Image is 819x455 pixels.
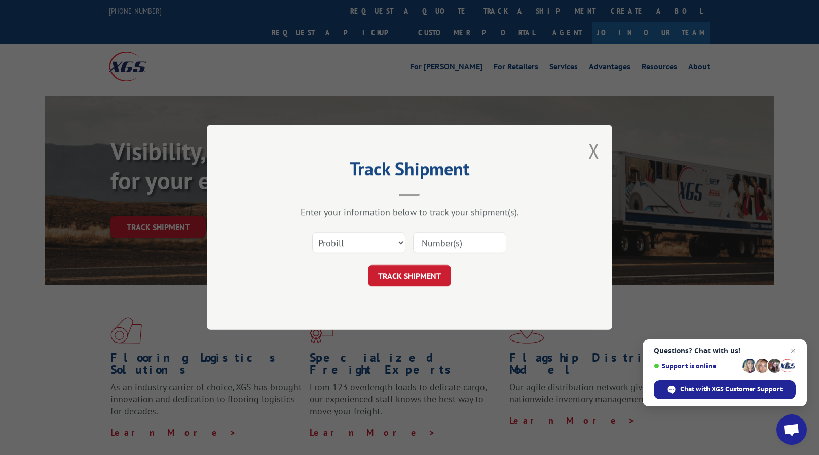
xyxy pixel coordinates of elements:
div: Enter your information below to track your shipment(s). [257,207,562,218]
button: Close modal [588,137,600,164]
span: Chat with XGS Customer Support [680,385,783,394]
div: Chat with XGS Customer Support [654,380,796,399]
h2: Track Shipment [257,162,562,181]
input: Number(s) [413,233,506,254]
span: Support is online [654,362,739,370]
span: Questions? Chat with us! [654,347,796,355]
button: TRACK SHIPMENT [368,266,451,287]
div: Open chat [776,414,807,445]
span: Close chat [787,345,799,357]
